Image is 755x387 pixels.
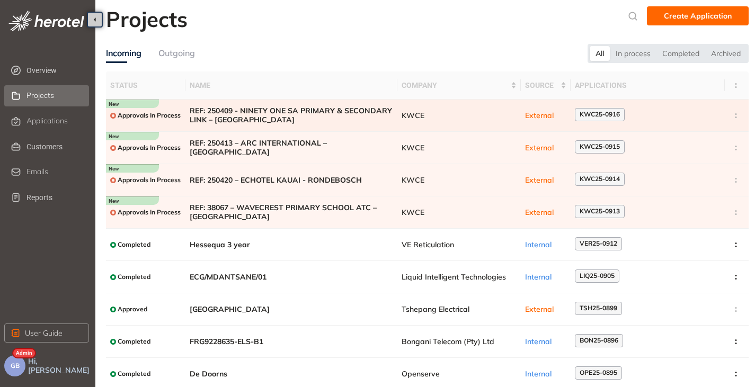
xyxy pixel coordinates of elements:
span: REF: 250413 – ARC INTERNATIONAL – [GEOGRAPHIC_DATA] [190,139,393,157]
span: Approvals In Process [118,144,181,151]
div: External [525,111,566,120]
span: OPE25-0895 [580,369,617,376]
span: Applications [26,116,68,125]
span: KWCE [402,143,517,152]
span: Completed [118,370,150,377]
div: All [590,46,610,61]
div: Completed [656,46,705,61]
div: Internal [525,273,566,282]
h2: Projects [106,6,188,32]
span: Completed [118,273,150,281]
th: Applications [571,71,725,100]
div: Internal [525,370,566,379]
span: Hi, [PERSON_NAME] [28,357,91,375]
th: Company [397,71,521,100]
span: TSH25-0899 [580,304,617,312]
span: KWC25-0914 [580,175,620,183]
span: VE Reticulation [402,240,517,249]
span: REF: 250409 - NINETY ONE SA PRIMARY & SECONDARY LINK – [GEOGRAPHIC_DATA] [190,106,393,124]
th: Status [106,71,185,100]
span: FRG9228635-ELS-B1 [190,337,393,346]
span: Liquid Intelligent Technologies [402,273,517,282]
div: External [525,305,566,314]
div: Archived [705,46,747,61]
span: De Doorns [190,370,393,379]
div: Internal [525,240,566,249]
span: Emails [26,167,48,176]
span: Reports [26,187,87,208]
span: KWC25-0916 [580,111,620,118]
button: GB [4,355,25,376]
span: Completed [118,338,150,345]
img: logo [8,11,84,31]
span: VER25-0912 [580,240,617,247]
span: User Guide [25,327,63,339]
div: External [525,208,566,217]
span: Completed [118,241,150,248]
button: User Guide [4,323,89,343]
span: KWCE [402,176,517,185]
span: REF: 250420 – ECHOTEL KAUAI - RONDEBOSCH [190,176,393,185]
span: Tshepang Electrical [402,305,517,314]
button: Create Application [647,6,749,25]
th: Source [521,71,570,100]
span: KWC25-0915 [580,143,620,150]
span: Projects [26,91,54,100]
span: Create Application [664,10,732,22]
th: Name [185,71,397,100]
span: GB [11,362,20,370]
div: Incoming [106,47,141,60]
span: KWCE [402,111,517,120]
div: External [525,176,566,185]
div: In process [610,46,656,61]
span: Company [402,79,509,91]
span: Approvals In Process [118,209,181,216]
span: [GEOGRAPHIC_DATA] [190,305,393,314]
span: Hessequa 3 year [190,240,393,249]
span: REF: 38067 – WAVECREST PRIMARY SCHOOL ATC – [GEOGRAPHIC_DATA] [190,203,393,221]
div: Outgoing [158,47,195,60]
span: Approvals In Process [118,112,181,119]
span: LIQ25-0905 [580,272,615,280]
div: External [525,143,566,152]
span: Source [525,79,558,91]
span: KWCE [402,208,517,217]
span: Bongani Telecom (Pty) Ltd [402,337,517,346]
div: Internal [525,337,566,346]
span: Approved [118,305,147,313]
span: Overview [26,60,87,81]
span: Approvals In Process [118,176,181,184]
span: ECG/MDANTSANE/01 [190,273,393,282]
span: Openserve [402,370,517,379]
span: BON25-0896 [580,337,618,344]
span: Customers [26,136,87,157]
span: KWC25-0913 [580,208,620,215]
